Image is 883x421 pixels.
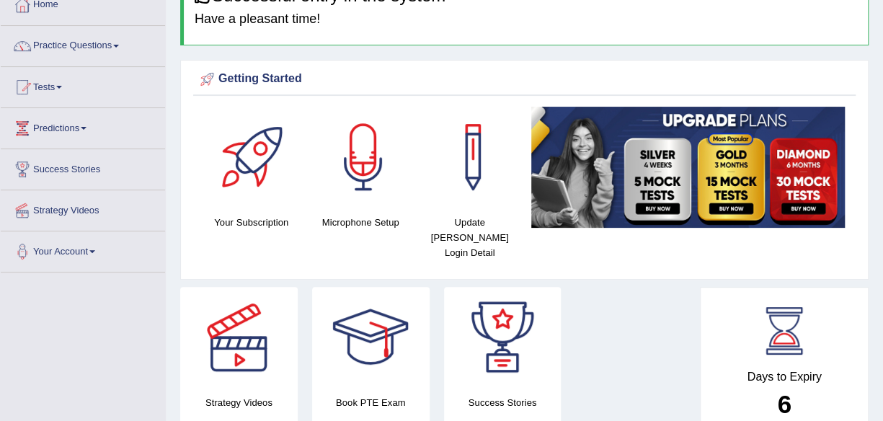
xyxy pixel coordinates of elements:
a: Your Account [1,231,165,267]
div: Getting Started [197,68,852,90]
img: small5.jpg [531,107,845,228]
h4: Your Subscription [204,215,298,230]
a: Success Stories [1,149,165,185]
a: Practice Questions [1,26,165,62]
h4: Book PTE Exam [312,395,430,410]
h4: Have a pleasant time! [195,12,857,27]
a: Strategy Videos [1,190,165,226]
h4: Strategy Videos [180,395,298,410]
a: Predictions [1,108,165,144]
b: 6 [777,390,791,418]
a: Tests [1,67,165,103]
h4: Microphone Setup [313,215,407,230]
h4: Update [PERSON_NAME] Login Detail [422,215,517,260]
h4: Days to Expiry [716,371,852,384]
h4: Success Stories [444,395,562,410]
